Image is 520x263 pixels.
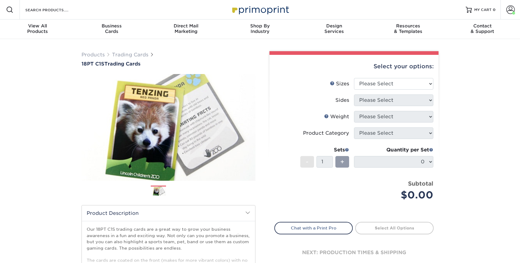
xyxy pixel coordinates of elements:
a: Select All Options [355,222,434,234]
div: Quantity per Set [354,146,433,154]
div: $0.00 [359,188,433,202]
div: Sets [300,146,349,154]
span: View All [1,23,75,29]
span: Business [75,23,149,29]
input: SEARCH PRODUCTS..... [25,6,84,13]
a: Trading Cards [112,52,148,58]
a: Resources& Templates [371,20,445,39]
div: Sizes [330,80,349,87]
span: Shop By [223,23,297,29]
strong: Subtotal [408,180,433,187]
img: Trading Cards 02 [171,183,186,198]
span: Direct Mail [149,23,223,29]
span: MY CART [474,7,492,12]
span: Contact [445,23,519,29]
div: Sides [335,97,349,104]
div: Products [1,23,75,34]
span: Resources [371,23,445,29]
span: 18PT C1S [81,61,104,67]
span: + [340,157,344,166]
img: 18PT C1S 01 [81,67,255,187]
div: Industry [223,23,297,34]
div: Marketing [149,23,223,34]
a: BusinessCards [75,20,149,39]
h1: Trading Cards [81,61,255,67]
div: Select your options: [274,55,434,78]
a: Shop ByIndustry [223,20,297,39]
a: Products [81,52,105,58]
a: Chat with a Print Pro [274,222,353,234]
div: Cards [75,23,149,34]
img: Primoprint [229,3,291,16]
a: View AllProducts [1,20,75,39]
a: DesignServices [297,20,371,39]
a: Contact& Support [445,20,519,39]
div: & Support [445,23,519,34]
div: Services [297,23,371,34]
span: 0 [493,8,496,12]
div: & Templates [371,23,445,34]
div: Weight [324,113,349,120]
h2: Product Description [82,205,255,221]
a: Direct MailMarketing [149,20,223,39]
a: 18PT C1STrading Cards [81,61,255,67]
span: - [306,157,309,166]
img: Trading Cards 01 [151,186,166,197]
div: Product Category [303,130,349,137]
span: Design [297,23,371,29]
